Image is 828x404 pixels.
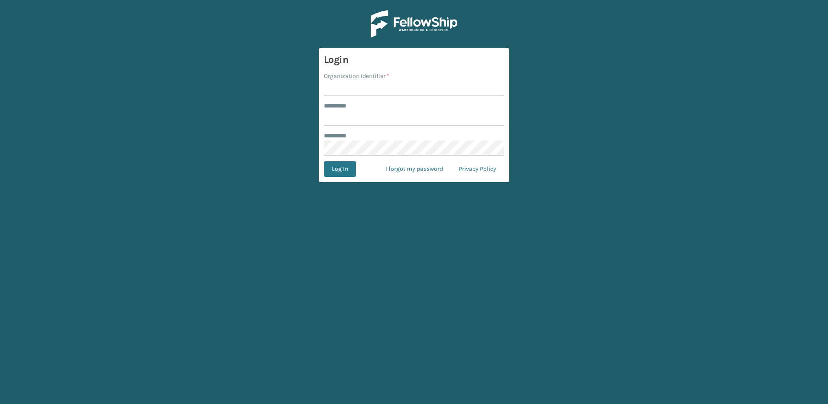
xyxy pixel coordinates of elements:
[378,161,451,177] a: I forgot my password
[324,72,389,81] label: Organization Identifier
[451,161,504,177] a: Privacy Policy
[324,53,504,66] h3: Login
[324,161,356,177] button: Log In
[371,10,457,38] img: Logo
